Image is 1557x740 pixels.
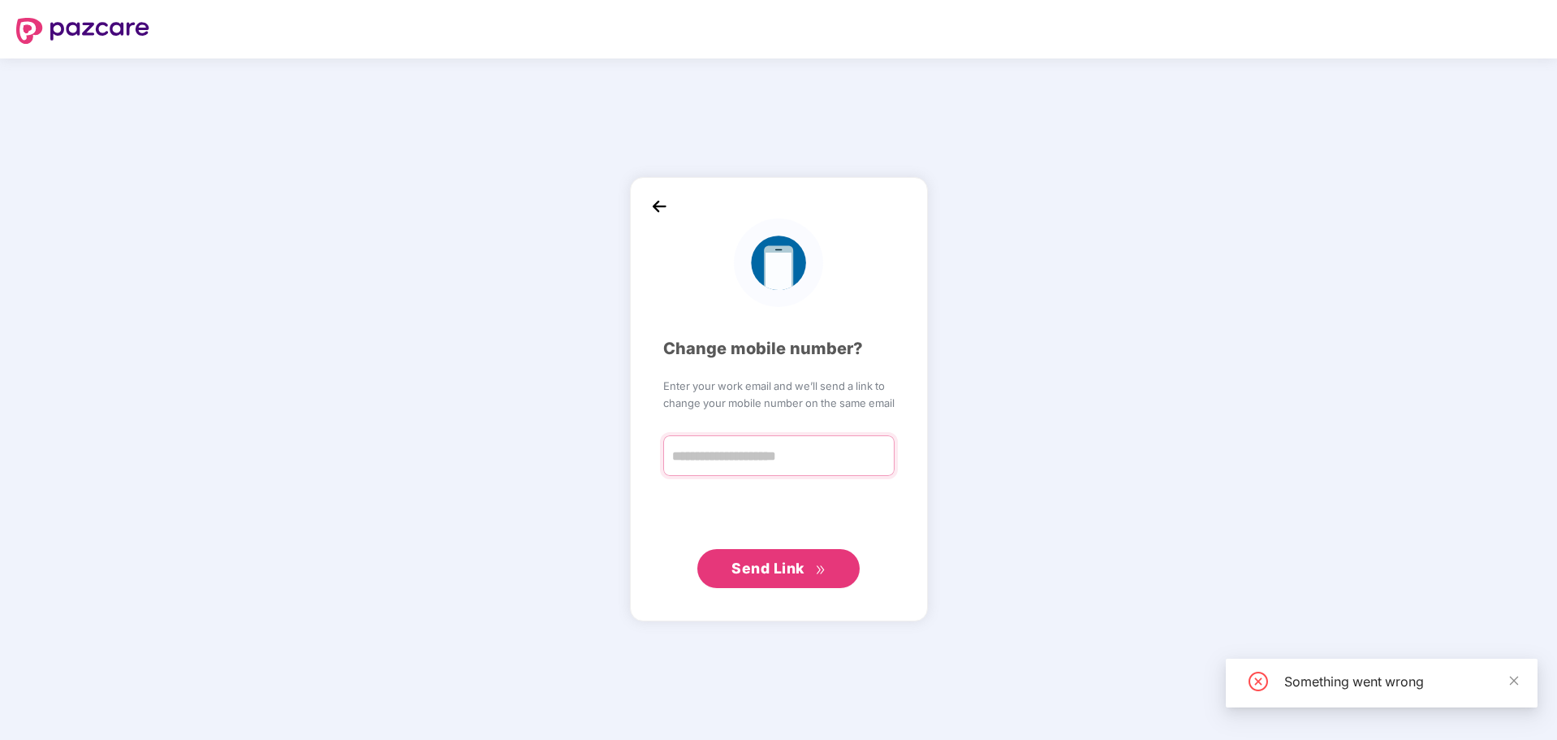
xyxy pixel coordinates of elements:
[647,194,671,219] img: back_icon
[663,378,895,394] span: Enter your work email and we’ll send a link to
[734,219,822,307] img: logo
[1284,672,1518,691] div: Something went wrong
[1508,675,1520,686] span: close
[663,395,895,411] span: change your mobile number on the same email
[663,336,895,361] div: Change mobile number?
[1249,672,1268,691] span: close-circle
[16,18,149,44] img: logo
[815,565,826,575] span: double-right
[697,549,860,588] button: Send Linkdouble-right
[731,560,804,577] span: Send Link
